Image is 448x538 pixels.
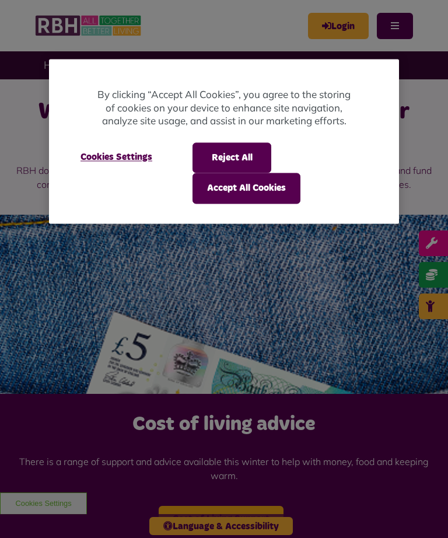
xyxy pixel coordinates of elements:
[49,60,399,223] div: Privacy
[96,89,352,128] p: By clicking “Accept All Cookies”, you agree to the storing of cookies on your device to enhance s...
[192,142,271,173] button: Reject All
[192,173,300,204] button: Accept All Cookies
[49,60,399,223] div: Cookie banner
[66,142,166,172] button: Cookies Settings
